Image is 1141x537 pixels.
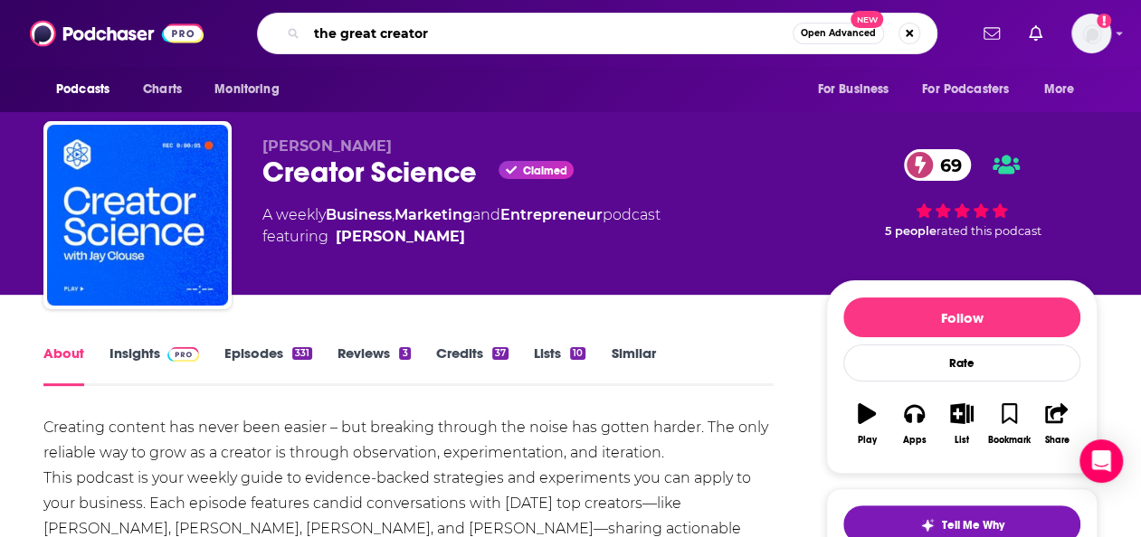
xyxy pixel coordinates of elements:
button: Show profile menu [1071,14,1111,53]
img: Creator Science [47,125,228,306]
span: 5 people [885,224,937,238]
a: About [43,344,84,386]
img: Podchaser - Follow, Share and Rate Podcasts [30,16,204,51]
div: 3 [399,347,410,360]
div: A weekly podcast [262,204,661,248]
span: and [472,206,500,223]
span: featuring [262,226,661,248]
span: Logged in as amooers [1071,14,1111,53]
div: Apps [903,435,927,446]
img: Podchaser Pro [167,347,199,362]
a: Episodes331 [224,344,312,386]
button: Open AdvancedNew [793,23,884,44]
div: Bookmark [988,435,1031,446]
button: open menu [1032,72,1098,107]
span: Monitoring [214,77,279,102]
span: Tell Me Why [942,518,1004,532]
div: 331 [292,347,312,360]
div: Share [1044,435,1069,446]
button: Play [843,391,890,457]
div: 37 [492,347,509,360]
span: [PERSON_NAME] [262,137,392,155]
div: Rate [843,344,1080,382]
img: tell me why sparkle [920,518,935,532]
a: Show notifications dropdown [1022,18,1050,49]
a: Lists10 [534,344,585,386]
a: Charts [131,72,193,107]
div: 69 5 peoplerated this podcast [826,137,1098,250]
span: rated this podcast [937,224,1041,238]
div: List [955,435,969,446]
a: Jay Clouse [336,226,465,248]
button: open menu [202,72,302,107]
span: , [392,206,395,223]
span: New [851,11,883,28]
a: 69 [904,149,971,181]
span: For Business [817,77,889,102]
img: User Profile [1071,14,1111,53]
div: Play [858,435,877,446]
button: Apps [890,391,937,457]
span: Charts [143,77,182,102]
button: open menu [804,72,911,107]
a: Credits37 [436,344,509,386]
input: Search podcasts, credits, & more... [307,19,793,48]
button: Follow [843,297,1080,337]
span: Claimed [522,166,566,175]
div: 10 [570,347,585,360]
button: Share [1033,391,1080,457]
div: Search podcasts, credits, & more... [257,13,937,54]
div: Open Intercom Messenger [1079,439,1123,483]
a: Business [326,206,392,223]
a: Reviews3 [338,344,410,386]
button: List [938,391,985,457]
span: Open Advanced [801,29,876,38]
a: Show notifications dropdown [976,18,1007,49]
svg: Add a profile image [1097,14,1111,28]
a: Similar [611,344,655,386]
span: 69 [922,149,971,181]
button: Bookmark [985,391,1032,457]
span: Podcasts [56,77,109,102]
a: Entrepreneur [500,206,603,223]
span: For Podcasters [922,77,1009,102]
a: Marketing [395,206,472,223]
button: open menu [910,72,1035,107]
a: InsightsPodchaser Pro [109,344,199,386]
span: More [1044,77,1075,102]
button: open menu [43,72,133,107]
